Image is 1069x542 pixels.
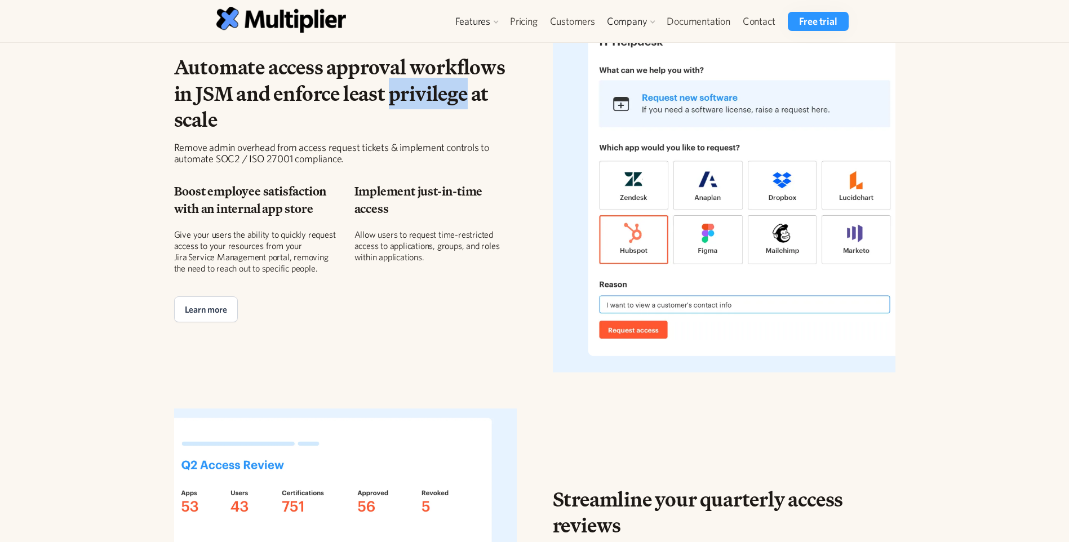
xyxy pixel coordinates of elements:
div: Features [450,12,504,31]
div: Allow users to request time-restricted access to applications, groups, and roles within applicati... [354,229,517,263]
div: Learn more [185,303,227,316]
h2: Automate access approval workflows in JSM and enforce least privilege at scale [174,54,517,133]
img: Dashboard mockup [542,3,947,372]
h4: Boost employee satisfaction with an internal app store [174,183,336,217]
div: Give your users the ability to quickly request access to your resources from your Jira Service Ma... [174,229,336,274]
a: Contact [737,12,782,31]
div: Remove admin overhead from access request tickets & implement controls to automate SOC2 / ISO 270... [174,142,517,165]
h4: Implement just-in-time access [354,183,517,217]
a: Customers [544,12,601,31]
a: Learn more [174,296,238,322]
div: Features [455,15,490,28]
div: Company [601,12,661,31]
a: Free trial [788,12,848,31]
h2: Streamline your quarterly access reviews [553,486,895,539]
a: Documentation [660,12,736,31]
a: Pricing [504,12,544,31]
div: Company [607,15,647,28]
